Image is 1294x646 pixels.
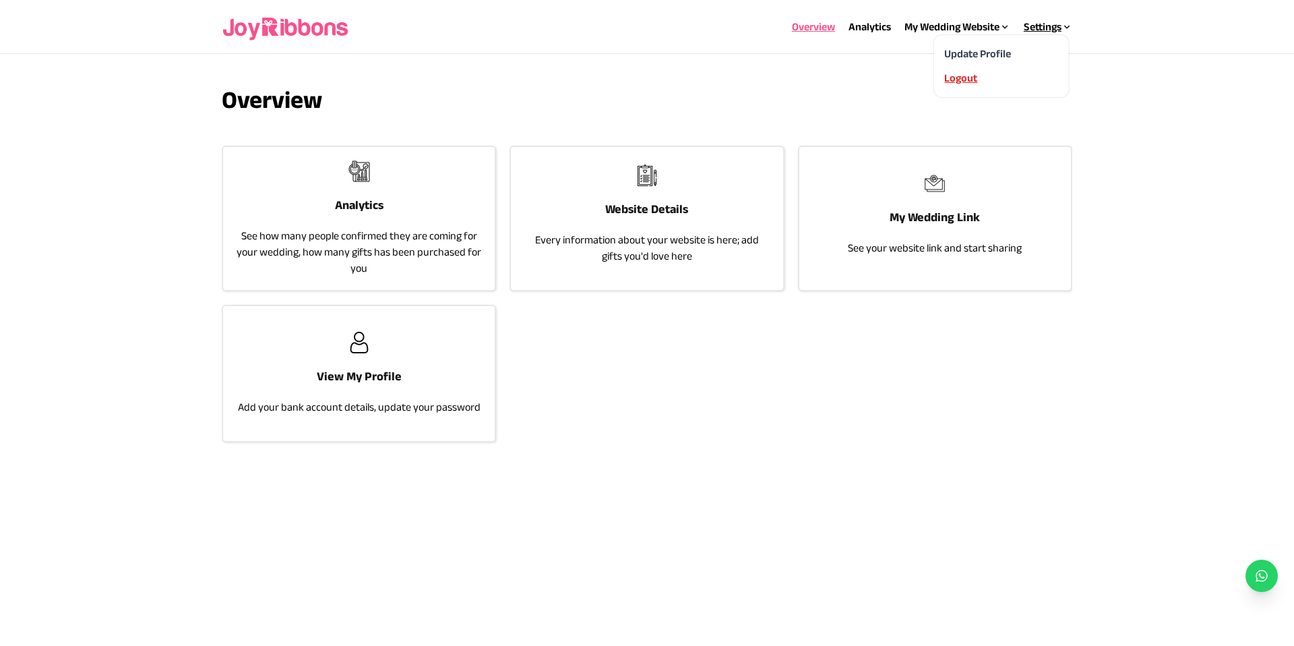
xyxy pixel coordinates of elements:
[237,228,481,276] p: See how many people confirmed they are coming for your wedding, how many gifts has been purchased...
[944,70,1057,86] div: Logout
[904,19,1010,35] div: My Wedding Website
[924,173,946,194] img: joyribbons
[348,332,370,353] img: joyribbons
[238,399,481,415] p: Add your bank account details, update your password
[524,232,769,264] p: Every information about your website is here; add gifts you'd love here
[222,5,351,49] img: joyribbons
[222,146,496,291] a: joyribbonsAnalyticsSee how many people confirmed they are coming for your wedding, how many gifts...
[317,367,402,386] h3: View My Profile
[348,160,370,182] img: joyribbons
[510,146,784,291] a: joyribbonsWebsite DetailsEvery information about your website is here; add gifts you'd love here
[222,86,1072,113] h3: Overview
[792,21,835,32] a: Overview
[335,196,383,214] h3: Analytics
[798,146,1072,291] a: joyribbonsMy Wedding LinkSee your website link and start sharing
[636,165,658,186] img: joyribbons
[222,305,496,442] a: joyribbonsView My ProfileAdd your bank account details, update your password
[849,21,891,32] a: Analytics
[1024,19,1072,35] div: Settings
[944,48,1011,59] a: Update Profile
[848,240,1022,256] p: See your website link and start sharing
[605,200,688,218] h3: Website Details
[890,208,980,227] h3: My Wedding Link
